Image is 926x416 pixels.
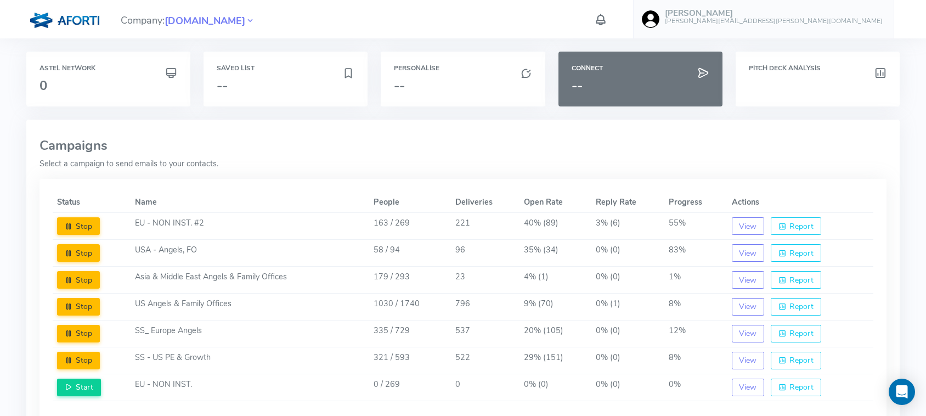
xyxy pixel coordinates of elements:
[131,347,369,374] td: SS - US PE & Growth
[451,347,520,374] td: 522
[131,374,369,401] td: EU - NON INST.
[591,320,665,347] td: 0% (0)
[749,65,887,72] h6: Pitch Deck Analysis
[53,192,131,213] th: Status
[771,217,821,235] button: Report
[591,294,665,321] td: 0% (1)
[369,374,451,401] td: 0 / 269
[771,271,821,289] button: Report
[131,192,369,213] th: Name
[665,9,883,18] h5: [PERSON_NAME]
[520,320,591,347] td: 20% (105)
[57,217,100,235] button: Stop
[664,213,727,240] td: 55%
[39,77,47,94] span: 0
[369,294,451,321] td: 1030 / 1740
[771,244,821,262] button: Report
[165,14,245,27] a: [DOMAIN_NAME]
[131,294,369,321] td: US Angels & Family Offices
[732,271,765,289] button: View
[57,298,100,316] button: Stop
[57,271,100,289] button: Stop
[57,379,101,396] button: Start
[771,325,821,342] button: Report
[520,240,591,267] td: 35% (34)
[451,320,520,347] td: 537
[39,158,887,170] p: Select a campaign to send emails to your contacts.
[451,294,520,321] td: 796
[732,298,765,316] button: View
[520,374,591,401] td: 0% (0)
[369,213,451,240] td: 163 / 269
[642,10,659,28] img: user-image
[771,298,821,316] button: Report
[591,213,665,240] td: 3% (6)
[664,347,727,374] td: 8%
[572,65,709,72] h6: Connect
[369,320,451,347] td: 335 / 729
[520,267,591,294] td: 4% (1)
[665,18,883,25] h6: [PERSON_NAME][EMAIL_ADDRESS][PERSON_NAME][DOMAIN_NAME]
[369,192,451,213] th: People
[591,347,665,374] td: 0% (0)
[664,192,727,213] th: Progress
[394,65,532,72] h6: Personalise
[451,192,520,213] th: Deliveries
[889,379,915,405] div: Open Intercom Messenger
[732,244,765,262] button: View
[572,78,709,93] h3: --
[394,78,532,93] h3: --
[591,374,665,401] td: 0% (0)
[165,14,245,29] span: [DOMAIN_NAME]
[732,325,765,342] button: View
[520,294,591,321] td: 9% (70)
[369,267,451,294] td: 179 / 293
[664,320,727,347] td: 12%
[451,267,520,294] td: 23
[369,347,451,374] td: 321 / 593
[591,240,665,267] td: 0% (0)
[664,267,727,294] td: 1%
[664,294,727,321] td: 8%
[217,77,228,94] span: --
[771,379,821,396] button: Report
[664,374,727,401] td: 0%
[732,352,765,369] button: View
[121,10,255,29] span: Company:
[727,192,873,213] th: Actions
[771,352,821,369] button: Report
[39,65,177,72] h6: Astel Network
[57,244,100,262] button: Stop
[451,213,520,240] td: 221
[131,240,369,267] td: USA - Angels, FO
[217,65,354,72] h6: Saved List
[520,213,591,240] td: 40% (89)
[520,192,591,213] th: Open Rate
[57,352,100,369] button: Stop
[664,240,727,267] td: 83%
[591,267,665,294] td: 0% (0)
[451,240,520,267] td: 96
[451,374,520,401] td: 0
[591,192,665,213] th: Reply Rate
[39,138,887,153] h3: Campaigns
[520,347,591,374] td: 29% (151)
[131,267,369,294] td: Asia & Middle East Angels & Family Offices
[131,213,369,240] td: EU - NON INST. #2
[57,325,100,342] button: Stop
[369,240,451,267] td: 58 / 94
[131,320,369,347] td: SS_ Europe Angels
[732,217,765,235] button: View
[732,379,765,396] button: View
